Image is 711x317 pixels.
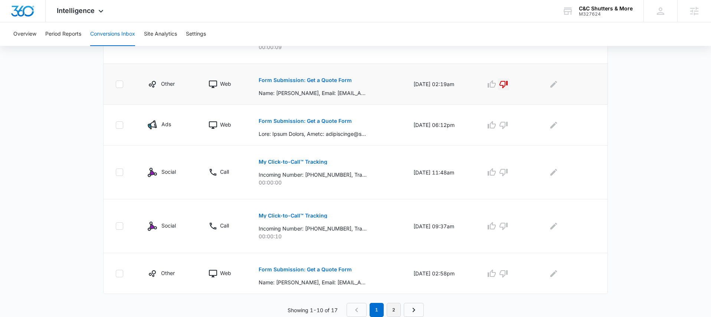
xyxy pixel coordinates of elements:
p: Form Submission: Get a Quote Form [259,118,352,124]
p: 00:00:10 [259,232,396,240]
button: Overview [13,22,36,46]
p: Web [220,80,231,88]
div: account id [579,12,633,17]
p: Call [220,222,229,229]
p: Incoming Number: [PHONE_NUMBER], Tracking Number: [PHONE_NUMBER], Ring To: [PHONE_NUMBER], Caller... [259,171,367,179]
button: Form Submission: Get a Quote Form [259,112,352,130]
p: Social [161,168,176,176]
p: Name: [PERSON_NAME], Email: [EMAIL_ADDRESS][DOMAIN_NAME], Phone: [PHONE_NUMBER], How can we help?... [259,278,367,286]
button: Conversions Inbox [90,22,135,46]
td: [DATE] 09:37am [404,199,477,253]
button: Site Analytics [144,22,177,46]
td: [DATE] 02:58pm [404,253,477,294]
p: Showing 1-10 of 17 [288,306,338,314]
a: Next Page [404,303,424,317]
p: Call [220,168,229,176]
p: Form Submission: Get a Quote Form [259,267,352,272]
button: Form Submission: Get a Quote Form [259,261,352,278]
button: Period Reports [45,22,81,46]
td: [DATE] 06:12pm [404,105,477,146]
p: 00:00:00 [259,179,396,186]
p: My Click-to-Call™ Tracking [259,159,327,164]
button: My Click-to-Call™ Tracking [259,153,327,171]
div: account name [579,6,633,12]
p: Web [220,269,231,277]
button: Edit Comments [548,268,560,280]
p: Other [161,269,175,277]
p: Other [161,80,175,88]
p: Social [161,222,176,229]
p: Web [220,121,231,128]
button: Edit Comments [548,119,560,131]
a: Page 2 [387,303,401,317]
span: Intelligence [57,7,95,14]
button: Edit Comments [548,166,560,178]
button: Edit Comments [548,220,560,232]
td: [DATE] 02:19am [404,64,477,105]
p: Name: [PERSON_NAME], Email: [EMAIL_ADDRESS][DOMAIN_NAME], Phone: [PHONE_NUMBER], How can we help?... [259,89,367,97]
p: 00:00:09 [259,43,396,51]
button: Edit Comments [548,78,560,90]
button: Settings [186,22,206,46]
p: Lore: Ipsum Dolors, Ametc: adipiscinge@seddo.eiu, Tempo: 3492223985, Inc utl et dolo?: Magn al en... [259,130,367,138]
p: Form Submission: Get a Quote Form [259,78,352,83]
em: 1 [370,303,384,317]
button: Form Submission: Get a Quote Form [259,71,352,89]
button: My Click-to-Call™ Tracking [259,207,327,225]
p: Ads [161,120,171,128]
td: [DATE] 11:48am [404,146,477,199]
nav: Pagination [347,303,424,317]
p: My Click-to-Call™ Tracking [259,213,327,218]
p: Incoming Number: [PHONE_NUMBER], Tracking Number: [PHONE_NUMBER], Ring To: [PHONE_NUMBER], Caller... [259,225,367,232]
